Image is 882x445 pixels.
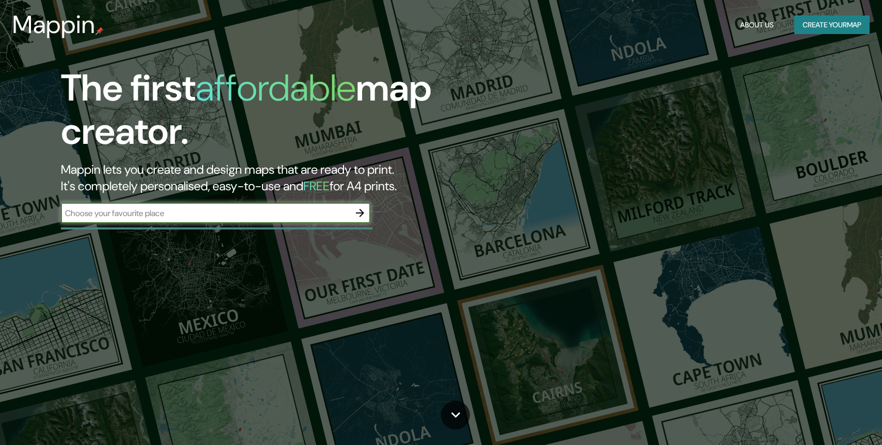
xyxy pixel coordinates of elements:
[303,178,330,194] h5: FREE
[736,15,778,35] button: About Us
[61,207,350,219] input: Choose your favourite place
[61,161,502,194] h2: Mappin lets you create and design maps that are ready to print. It's completely personalised, eas...
[95,27,104,35] img: mappin-pin
[195,64,356,112] h1: affordable
[12,10,95,39] h3: Mappin
[61,67,502,161] h1: The first map creator.
[794,15,870,35] button: Create yourmap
